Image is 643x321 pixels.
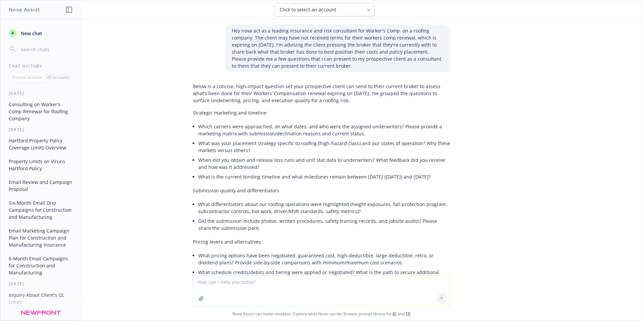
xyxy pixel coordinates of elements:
li: What schedule credits/debits and tiering were applied or negotiated? What is the path to secure a... [198,267,450,284]
p: All accounts [47,74,69,80]
button: Inquiry About Client's GL Limits [6,290,75,308]
div: [DATE] [1,90,81,96]
li: Did the submission include photos, written procedures, safety training records, and jobsite audit... [198,216,450,233]
p: Hey nova act as a leading insurance and risk consultant for Worker's Comp. on a roofing company. ... [232,27,443,69]
span: Nova Assist can make mistakes. Explore what Nova can do: Browse prompt library for and [3,307,640,321]
li: What is the current binding timeline and what milestones remain between [DATE] ([DATE]) and [DATE]? [198,172,450,182]
button: Email Review and Campaign Proposal [6,177,75,195]
li: What differentiators about our roofing operations were highlighted (height exposures, fall‑protec... [198,199,450,216]
div: [DATE] [1,281,81,286]
h1: Nova Assist [9,6,40,13]
button: 6-Month Email Campaigns for Construction and Manufacturing [6,253,75,278]
input: Search chats [19,45,73,54]
p: Strategic marketing and timeline [193,109,450,116]
a: TR [406,311,411,317]
button: Property Limits on Viruns Hartford Policy [6,156,75,174]
p: Current account [12,74,42,80]
li: When did you obtain and release loss runs and unit stat data to underwriters? What feedback did y... [198,155,450,172]
button: Consulting on Worker's Comp Renewal for Roofing Company [6,99,75,124]
li: What was your placement strategy specific to roofing (high‑hazard class) and our states of operat... [198,138,450,155]
button: Email Marketing Campaign Plan for Construction and Manufacturing Insurance [6,225,75,250]
div: [DATE] [1,127,81,132]
div: Chat History [1,63,81,69]
p: Below is a concise, high‑impact question set your prospective client can send to their current br... [193,83,450,104]
button: Click to select an account [274,3,374,16]
button: Hartford Property Policy Coverage Limits Overview [6,135,75,153]
li: Which carriers were approached, on what dates, and who were the assigned underwriters? Please pro... [198,122,450,138]
button: Six-Month Email Drip Campaigns for Construction and Manufacturing [6,197,75,222]
span: New chat [19,30,42,37]
p: Pricing levers and alternatives [193,238,450,245]
li: What pricing options have been negotiated: guaranteed cost, high‑deductible, large deductible, re... [198,251,450,267]
span: Click to select an account [280,6,336,13]
p: Submission quality and differentiators [193,187,450,194]
button: New chat [6,27,75,39]
a: BI [392,311,397,317]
